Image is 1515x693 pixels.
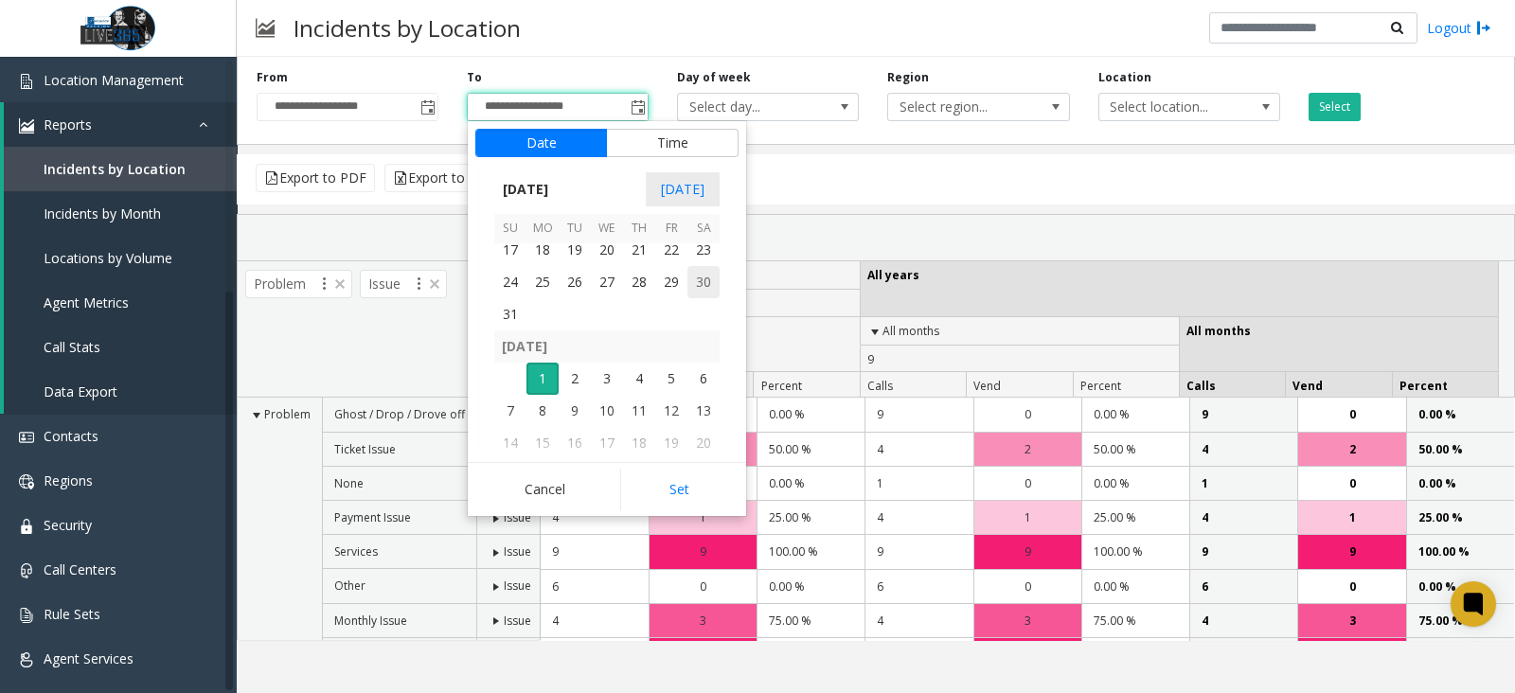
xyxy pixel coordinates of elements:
[541,535,649,569] td: 9
[526,234,559,266] td: Monday, August 18, 2025
[494,234,526,266] td: Sunday, August 17, 2025
[757,467,864,501] td: 0.00 %
[757,501,864,535] td: 25.00 %
[1025,405,1031,423] span: 0
[284,5,530,51] h3: Incidents by Location
[1406,570,1514,604] td: 0.00 %
[687,234,720,266] span: 23
[687,363,720,395] span: 6
[1081,467,1189,501] td: 0.00 %
[4,102,237,147] a: Reports
[655,363,687,395] td: Friday, September 5, 2025
[700,542,706,560] span: 9
[1099,94,1243,120] span: Select location...
[864,638,972,672] td: 1
[4,325,237,369] a: Call Stats
[264,406,311,422] span: Problem
[655,214,687,243] th: Fr
[864,501,972,535] td: 4
[677,69,751,86] label: Day of week
[526,363,559,395] td: Monday, September 1, 2025
[1349,542,1356,560] span: 9
[559,363,591,395] span: 2
[1081,570,1189,604] td: 0.00 %
[559,427,591,459] td: Tuesday, September 16, 2025
[627,94,648,120] span: Toggle popup
[44,516,92,534] span: Security
[44,115,92,133] span: Reports
[1349,440,1356,458] span: 2
[360,270,447,298] span: Issue
[256,164,375,192] button: Export to PDF
[1406,398,1514,432] td: 0.00 %
[620,469,740,510] button: Set
[1427,18,1491,38] a: Logout
[494,234,526,266] span: 17
[655,427,687,459] td: Friday, September 19, 2025
[494,175,557,204] span: [DATE]
[541,501,649,535] td: 4
[504,509,531,525] span: Issue
[864,604,972,638] td: 4
[757,604,864,638] td: 75.00 %
[504,543,531,560] span: Issue
[384,164,508,192] button: Export to Excel
[559,266,591,298] td: Tuesday, August 26, 2025
[1025,474,1031,492] span: 0
[44,338,100,356] span: Call Stats
[867,351,874,367] span: 9
[559,266,591,298] span: 26
[1406,535,1514,569] td: 100.00 %
[19,118,34,133] img: 'icon'
[687,395,720,427] span: 13
[19,519,34,534] img: 'icon'
[467,69,482,86] label: To
[687,266,720,298] span: 30
[494,298,526,330] td: Sunday, August 31, 2025
[559,395,591,427] td: Tuesday, September 9, 2025
[700,612,706,630] span: 3
[655,266,687,298] td: Friday, August 29, 2025
[44,293,129,311] span: Agent Metrics
[1025,577,1031,595] span: 0
[1025,440,1031,458] span: 2
[591,214,623,243] th: We
[655,395,687,427] span: 12
[504,577,531,594] span: Issue
[1476,18,1491,38] img: logout
[1081,604,1189,638] td: 75.00 %
[623,234,655,266] td: Thursday, August 21, 2025
[606,129,739,157] button: Time tab
[687,363,720,395] td: Saturday, September 6, 2025
[687,395,720,427] td: Saturday, September 13, 2025
[1098,69,1151,86] label: Location
[1406,433,1514,467] td: 50.00 %
[1189,570,1297,604] td: 6
[655,266,687,298] span: 29
[591,427,623,459] td: Wednesday, September 17, 2025
[334,577,365,594] span: Other
[1081,501,1189,535] td: 25.00 %
[655,234,687,266] span: 22
[19,608,34,623] img: 'icon'
[559,234,591,266] span: 19
[1081,535,1189,569] td: 100.00 %
[1189,398,1297,432] td: 9
[623,395,655,427] span: 11
[559,395,591,427] span: 9
[559,214,591,243] th: Tu
[44,471,93,489] span: Regions
[1349,612,1356,630] span: 3
[646,172,720,206] span: [DATE]
[19,74,34,89] img: 'icon'
[757,398,864,432] td: 0.00 %
[757,433,864,467] td: 50.00 %
[864,398,972,432] td: 9
[44,160,186,178] span: Incidents by Location
[44,249,172,267] span: Locations by Volume
[4,191,237,236] a: Incidents by Month
[623,214,655,243] th: Th
[700,577,706,595] span: 0
[494,395,526,427] td: Sunday, September 7, 2025
[1189,467,1297,501] td: 1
